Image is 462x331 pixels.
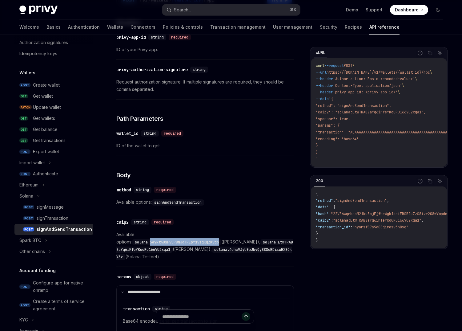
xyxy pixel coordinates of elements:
[333,83,402,88] span: 'Content-Type: application/json'
[116,274,131,280] div: params
[37,203,64,211] div: signMessage
[33,92,53,100] div: Get wallet
[14,202,93,213] a: POSTsignMessage
[23,216,34,221] span: POST
[329,205,335,210] span: : {
[33,81,60,89] div: Create wallet
[333,218,421,223] span: "solana:EtWTRABZaYq6iMfeYKouRu166VU2xqa1"
[123,306,150,312] div: transaction
[116,187,131,193] div: method
[19,172,30,176] span: POST
[433,5,443,15] button: Toggle dark mode
[436,177,444,185] button: Ask AI
[19,116,28,121] span: GET
[162,4,300,15] button: Search...⌘K
[23,227,34,232] span: POST
[33,170,58,178] div: Authenticate
[320,20,337,35] a: Security
[316,218,331,223] span: "caip2"
[116,46,294,53] span: ID of your Privy app.
[324,63,344,68] span: --request
[316,110,426,115] span: "caip2": "solana:EtWTRABZaYq6iMfeYKouRu166VU2xqa1",
[155,306,168,311] span: string
[316,225,350,230] span: "transaction_id"
[14,102,93,113] a: PATCHUpdate wallet
[369,20,400,35] a: API reference
[316,123,339,128] span: "params": {
[436,49,444,57] button: Ask AI
[19,192,33,200] div: Solana
[421,218,424,223] span: ,
[316,205,329,210] span: "data"
[430,70,432,75] span: \
[116,34,146,40] div: privy-app-id
[19,303,30,308] span: POST
[426,49,434,57] button: Copy the contents from the code block
[19,316,28,324] div: KYC
[143,131,156,136] span: string
[19,159,45,166] div: Import wallet
[37,215,68,222] div: signTransaction
[387,198,389,203] span: ,
[402,83,404,88] span: \
[14,124,93,135] a: GETGet balance
[333,198,335,203] span: :
[346,7,358,13] a: Demo
[19,50,57,57] div: Idempotency keys
[350,225,352,230] span: :
[46,20,61,35] a: Basics
[19,105,32,110] span: PATCH
[151,219,174,225] div: required
[68,20,100,35] a: Authentication
[242,312,250,321] button: Send message
[14,168,93,179] a: POSTAuthenticate
[316,76,333,81] span: --header
[316,150,318,155] span: }
[136,274,149,279] span: object
[163,20,203,35] a: Policies & controls
[107,20,123,35] a: Wallets
[316,96,329,101] span: --data
[19,20,39,35] a: Welcome
[136,187,149,192] span: string
[152,199,204,206] code: signAndSendTransaction
[161,130,183,137] div: required
[33,298,90,313] div: Create a terms of service agreement
[14,277,93,296] a: POSTConfigure app for native onramp
[116,130,139,137] div: wallet_id
[193,67,206,72] span: string
[316,143,318,148] span: }
[116,114,163,123] span: Path Parameters
[33,148,59,155] div: Export wallet
[416,49,424,57] button: Report incorrect code
[19,284,30,289] span: POST
[19,248,45,255] div: Other chains
[210,20,266,35] a: Transaction management
[335,198,387,203] span: "signAndSendTransaction"
[116,78,294,93] span: Request authorization signature. If multiple signatures are required, they should be comma separa...
[416,177,424,185] button: Report incorrect code
[116,231,294,260] span: Available options: ([PERSON_NAME]), ([PERSON_NAME]), (Solana Testnet)
[23,205,34,210] span: POST
[398,90,400,95] span: \
[316,83,333,88] span: --header
[316,63,324,68] span: curl
[14,48,93,59] a: Idempotency keys
[116,171,131,179] span: Body
[33,104,61,111] div: Update wallet
[116,219,129,225] div: caip2
[33,115,55,122] div: Get wallets
[333,90,398,95] span: 'privy-app-id: <privy-app-id>'
[14,91,93,102] a: GETGet wallet
[19,6,58,14] img: dark logo
[329,211,331,216] span: :
[33,137,66,144] div: Get transactions
[352,225,408,230] span: "nyorsf87s9d08jimesv3n8yq"
[366,7,383,13] a: Support
[390,5,428,15] a: Dashboard
[344,63,352,68] span: POST
[316,198,333,203] span: "method"
[151,35,164,40] span: string
[333,76,415,81] span: 'Authorization: Basic <encoded-value>'
[174,6,191,14] div: Search...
